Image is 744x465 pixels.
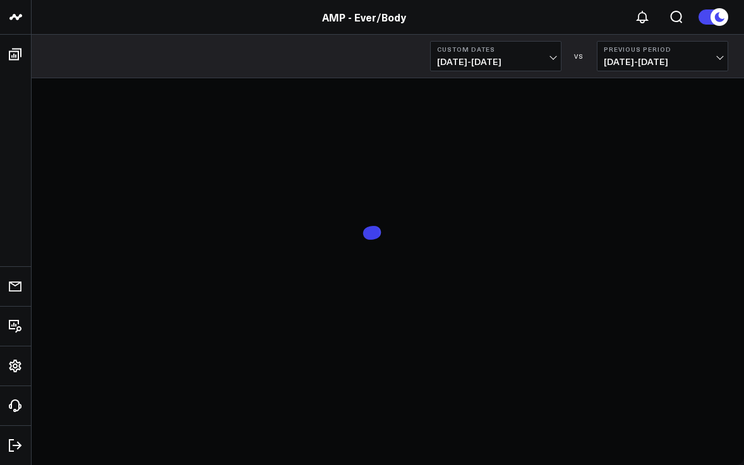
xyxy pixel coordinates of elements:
span: [DATE] - [DATE] [437,57,555,67]
button: Previous Period[DATE]-[DATE] [597,41,728,71]
span: [DATE] - [DATE] [604,57,721,67]
div: VS [568,52,591,60]
b: Previous Period [604,45,721,53]
button: Custom Dates[DATE]-[DATE] [430,41,561,71]
b: Custom Dates [437,45,555,53]
a: AMP - Ever/Body [322,10,406,24]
